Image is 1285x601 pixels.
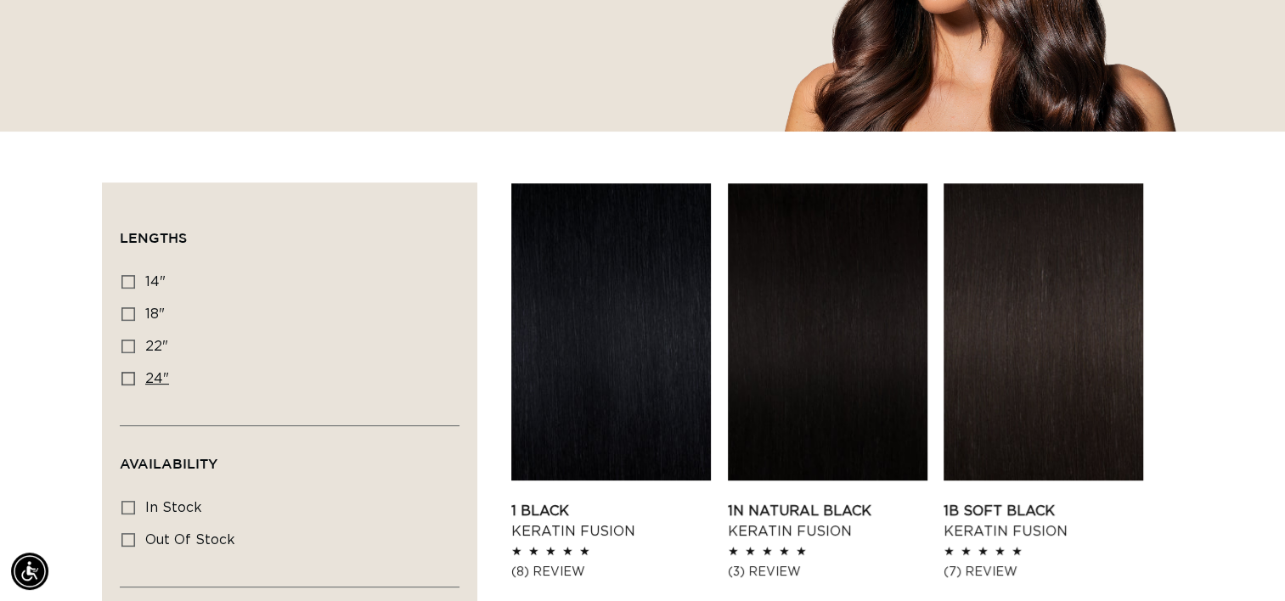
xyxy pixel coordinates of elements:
span: In stock [145,501,202,514]
span: Availability [120,456,217,471]
span: Out of stock [145,533,235,547]
span: 18" [145,307,165,321]
summary: Availability (0 selected) [120,426,459,487]
summary: Lengths (0 selected) [120,200,459,261]
div: Accessibility Menu [11,553,48,590]
a: 1B Soft Black Keratin Fusion [944,501,1143,542]
span: Lengths [120,230,187,245]
a: 1 Black Keratin Fusion [511,501,711,542]
span: 22" [145,340,168,353]
span: 14" [145,275,166,289]
span: 24" [145,372,169,385]
a: 1N Natural Black Keratin Fusion [728,501,927,542]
